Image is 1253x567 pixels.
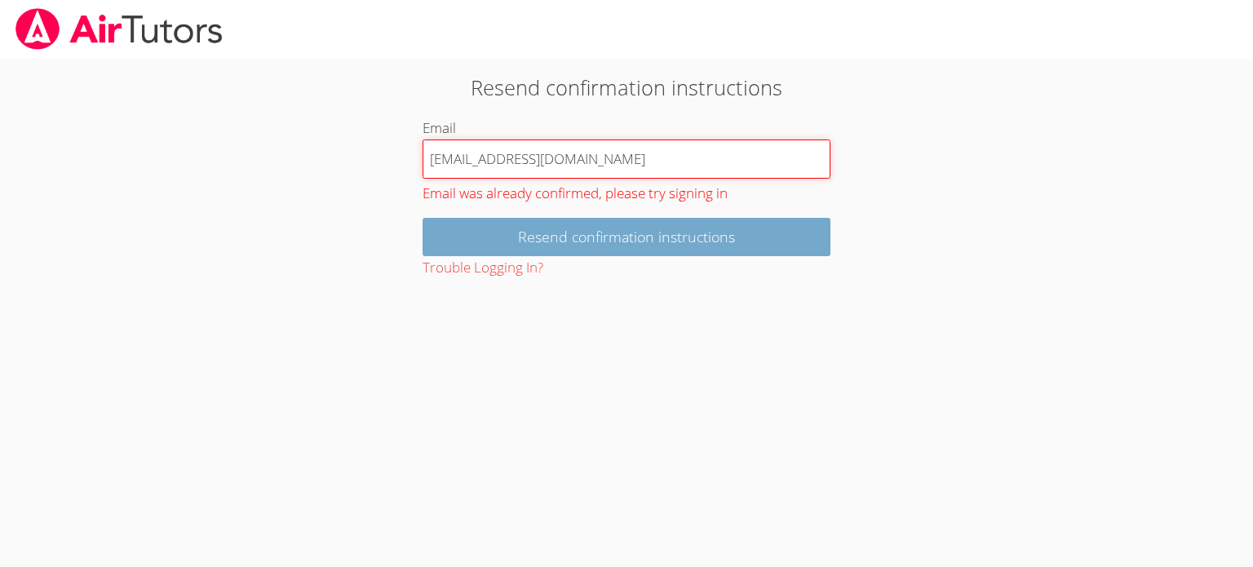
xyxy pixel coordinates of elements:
img: airtutors_banner-c4298cdbf04f3fff15de1276eac7730deb9818008684d7c2e4769d2f7ddbe033.png [14,8,224,50]
div: Email was already confirmed, please try signing in [423,179,830,206]
h2: Resend confirmation instructions [288,72,964,103]
label: Email [423,118,456,137]
button: Trouble Logging In? [423,256,543,280]
input: Resend confirmation instructions [423,218,830,256]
